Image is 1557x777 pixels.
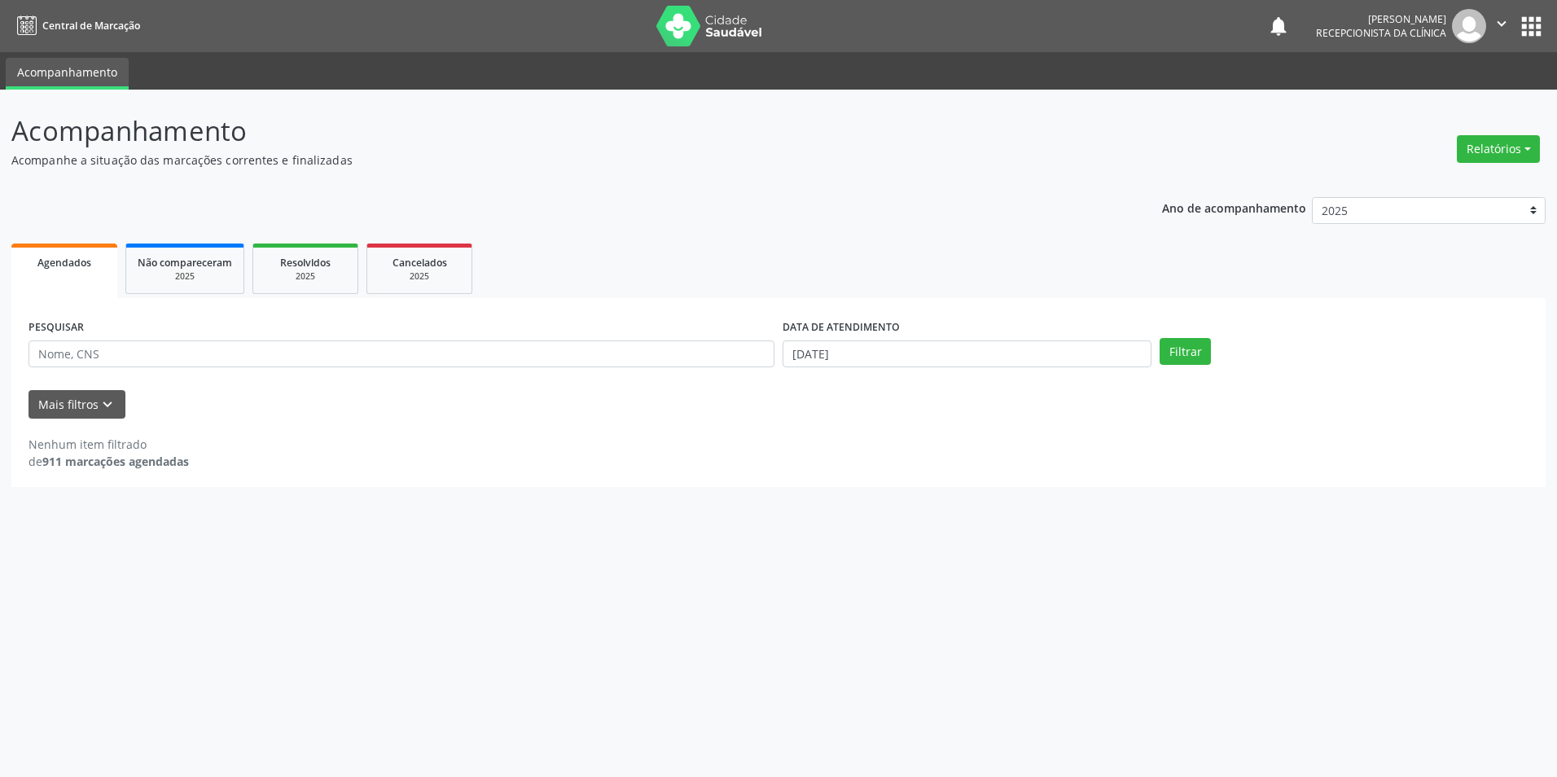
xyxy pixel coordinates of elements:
[29,315,84,340] label: PESQUISAR
[1452,9,1486,43] img: img
[138,270,232,283] div: 2025
[1517,12,1546,41] button: apps
[29,436,189,453] div: Nenhum item filtrado
[1162,197,1306,217] p: Ano de acompanhamento
[783,315,900,340] label: DATA DE ATENDIMENTO
[1267,15,1290,37] button: notifications
[1486,9,1517,43] button: 
[393,256,447,270] span: Cancelados
[783,340,1151,368] input: Selecione um intervalo
[37,256,91,270] span: Agendados
[379,270,460,283] div: 2025
[138,256,232,270] span: Não compareceram
[11,12,140,39] a: Central de Marcação
[42,19,140,33] span: Central de Marcação
[1160,338,1211,366] button: Filtrar
[99,396,116,414] i: keyboard_arrow_down
[1457,135,1540,163] button: Relatórios
[11,111,1086,151] p: Acompanhamento
[42,454,189,469] strong: 911 marcações agendadas
[29,390,125,419] button: Mais filtroskeyboard_arrow_down
[6,58,129,90] a: Acompanhamento
[29,453,189,470] div: de
[11,151,1086,169] p: Acompanhe a situação das marcações correntes e finalizadas
[1493,15,1511,33] i: 
[265,270,346,283] div: 2025
[1316,12,1446,26] div: [PERSON_NAME]
[280,256,331,270] span: Resolvidos
[1316,26,1446,40] span: Recepcionista da clínica
[29,340,774,368] input: Nome, CNS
